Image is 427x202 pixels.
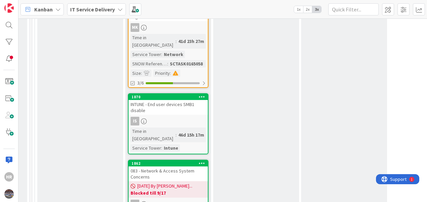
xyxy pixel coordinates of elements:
div: INTUNE - End user devices SMB1 disable [129,100,208,115]
div: Service Tower [131,51,161,58]
span: : [170,69,171,77]
div: Network [162,51,185,58]
div: SCTASK0165058 [168,60,204,67]
img: avatar [4,189,14,199]
span: : [176,131,177,139]
a: 1870INTUNE - End user devices SMB1 disableIsTime in [GEOGRAPHIC_DATA]:46d 15h 17mService Tower:In... [128,93,208,154]
div: Intune [162,144,180,152]
span: 1x [294,6,303,13]
div: 1870 [132,95,208,99]
div: Time in [GEOGRAPHIC_DATA] [131,128,176,142]
div: 1870 [129,94,208,100]
span: : [167,60,168,67]
div: Time in [GEOGRAPHIC_DATA] [131,34,176,49]
b: IT Service Delivery [70,6,115,13]
span: Kanban [34,5,53,13]
div: 1 [35,3,37,8]
span: 2x [303,6,312,13]
div: 083 - Network & Access System Concerns [129,166,208,181]
div: Is [129,117,208,125]
div: 1870INTUNE - End user devices SMB1 disable [129,94,208,115]
div: Is [131,117,139,125]
div: SNOW Reference Number [131,60,167,67]
div: 1862083 - Network & Access System Concerns [129,160,208,181]
input: Quick Filter... [328,3,379,15]
div: Service Tower [131,144,161,152]
span: 3/6 [137,80,144,87]
div: HR [4,172,14,182]
img: Visit kanbanzone.com [4,3,14,13]
div: 46d 15h 17m [177,131,206,139]
div: 1862 [132,161,208,166]
span: [DATE] By [PERSON_NAME]... [137,183,192,190]
div: 1862 [129,160,208,166]
b: Blocked till 9/17 [131,190,206,196]
div: MK [129,23,208,32]
span: 3x [312,6,321,13]
span: : [141,69,142,77]
div: MK [131,23,139,32]
span: : [176,38,177,45]
div: Size [131,69,141,77]
div: 41d 23h 27m [177,38,206,45]
span: : [161,51,162,58]
span: : [161,144,162,152]
span: Support [14,1,31,9]
div: Priority [153,69,170,77]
